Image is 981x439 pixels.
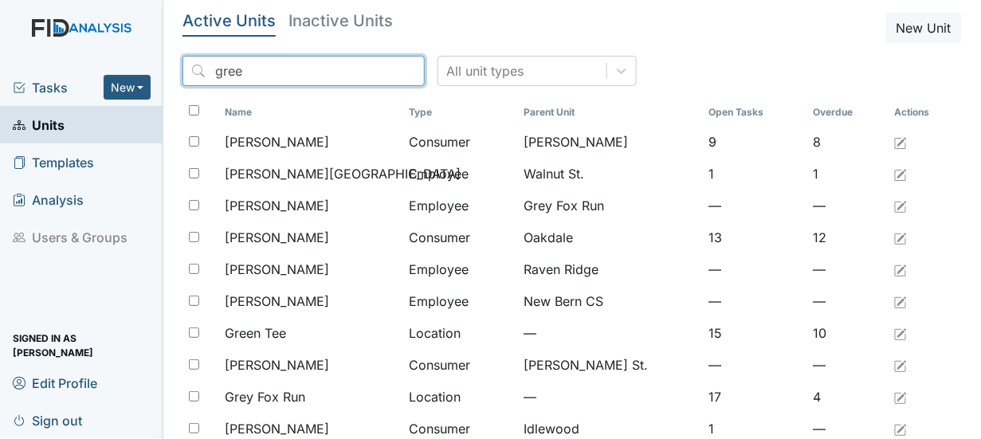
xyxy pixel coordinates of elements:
[702,158,806,190] td: 1
[13,333,151,358] span: Signed in as [PERSON_NAME]
[225,419,329,438] span: [PERSON_NAME]
[182,56,425,86] input: Search...
[894,260,907,279] a: Edit
[894,355,907,374] a: Edit
[702,317,806,349] td: 15
[13,112,65,137] span: Units
[225,355,329,374] span: [PERSON_NAME]
[806,99,888,126] th: Toggle SortBy
[806,253,888,285] td: —
[517,190,702,221] td: Grey Fox Run
[446,61,524,80] div: All unit types
[13,187,84,212] span: Analysis
[702,221,806,253] td: 13
[225,387,305,406] span: Grey Fox Run
[894,292,907,311] a: Edit
[403,221,518,253] td: Consumer
[517,158,702,190] td: Walnut St.
[403,190,518,221] td: Employee
[13,370,97,395] span: Edit Profile
[806,285,888,317] td: —
[403,253,518,285] td: Employee
[403,285,518,317] td: Employee
[894,419,907,438] a: Edit
[403,317,518,349] td: Location
[225,260,329,279] span: [PERSON_NAME]
[894,228,907,247] a: Edit
[517,285,702,317] td: New Bern CS
[225,132,329,151] span: [PERSON_NAME]
[403,158,518,190] td: Employee
[225,228,329,247] span: [PERSON_NAME]
[13,78,104,97] a: Tasks
[403,349,518,381] td: Consumer
[806,381,888,413] td: 4
[702,126,806,158] td: 9
[894,323,907,343] a: Edit
[517,99,702,126] th: Toggle SortBy
[888,99,962,126] th: Actions
[702,381,806,413] td: 17
[806,158,888,190] td: 1
[702,285,806,317] td: —
[806,190,888,221] td: —
[225,196,329,215] span: [PERSON_NAME]
[182,13,276,29] h5: Active Units
[218,99,403,126] th: Toggle SortBy
[517,253,702,285] td: Raven Ridge
[806,126,888,158] td: 8
[517,221,702,253] td: Oakdale
[189,105,199,116] input: Toggle All Rows Selected
[403,99,518,126] th: Toggle SortBy
[225,323,286,343] span: Green Tee
[886,13,962,43] button: New Unit
[517,317,702,349] td: —
[702,99,806,126] th: Toggle SortBy
[517,349,702,381] td: [PERSON_NAME] St.
[403,381,518,413] td: Location
[403,126,518,158] td: Consumer
[702,253,806,285] td: —
[806,317,888,349] td: 10
[806,221,888,253] td: 12
[517,126,702,158] td: [PERSON_NAME]
[225,292,329,311] span: [PERSON_NAME]
[806,349,888,381] td: —
[517,381,702,413] td: —
[894,132,907,151] a: Edit
[225,164,461,183] span: [PERSON_NAME][GEOGRAPHIC_DATA]
[894,196,907,215] a: Edit
[894,387,907,406] a: Edit
[894,164,907,183] a: Edit
[702,190,806,221] td: —
[104,75,151,100] button: New
[702,349,806,381] td: —
[288,13,393,29] h5: Inactive Units
[13,150,94,174] span: Templates
[13,408,82,433] span: Sign out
